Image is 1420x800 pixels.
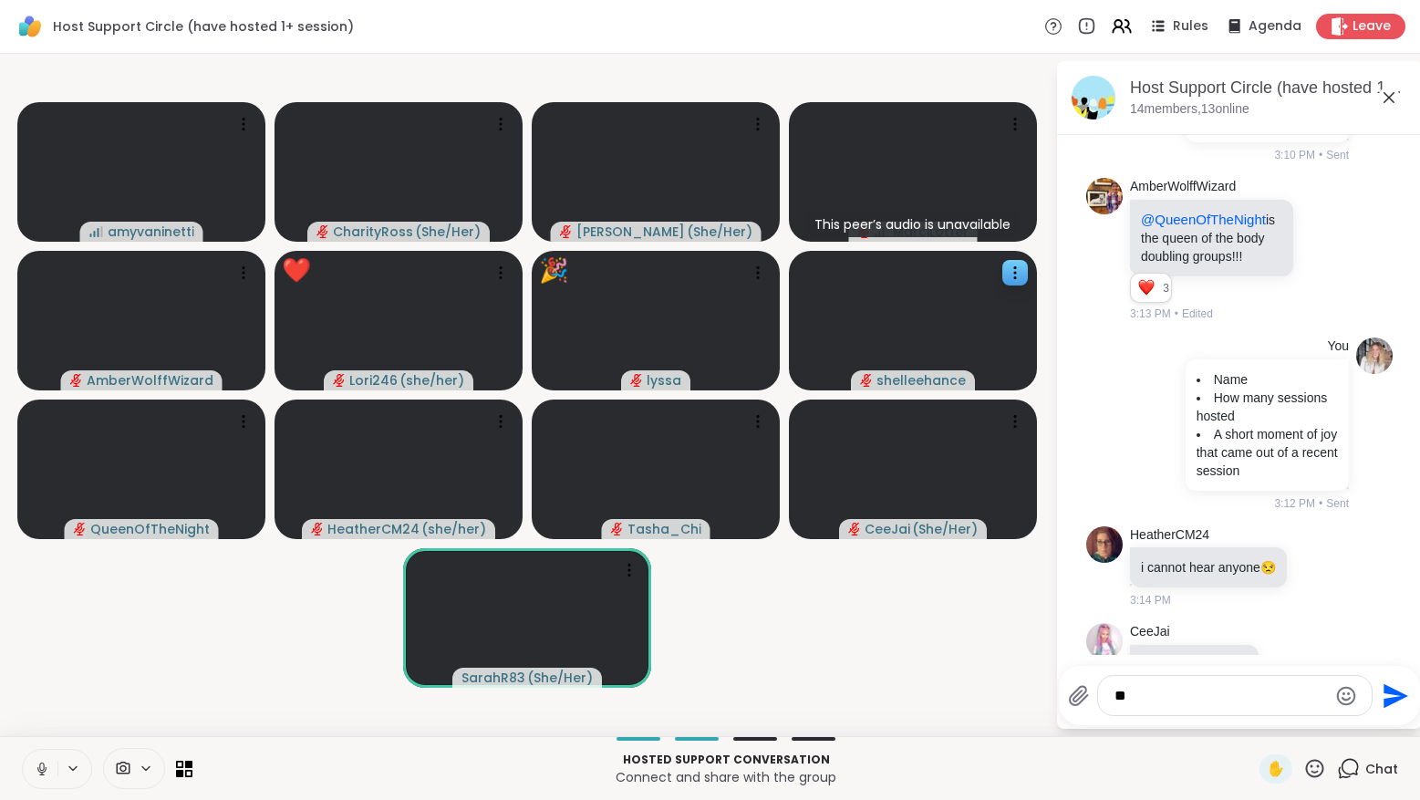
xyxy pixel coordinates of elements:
span: Sent [1326,495,1349,512]
span: audio-muted [860,374,873,387]
span: Chat [1365,760,1398,778]
div: This peer’s audio is unavailable [807,212,1018,237]
li: Name [1197,370,1338,389]
span: 3:14 PM [1130,592,1171,608]
span: @QueenOfTheNight [1141,212,1266,227]
span: [PERSON_NAME] [576,223,685,241]
span: Host Support Circle (have hosted 1+ session) [53,17,354,36]
span: ( She/Her ) [415,223,481,241]
span: • [1319,495,1322,512]
span: Lori246 [349,371,398,390]
span: CeeJai [865,520,910,538]
span: Edited [1182,306,1213,322]
li: How many sessions hosted [1197,389,1338,425]
span: audio-muted [630,374,643,387]
button: Send [1373,675,1414,716]
span: 3:12 PM [1274,495,1315,512]
span: CharityRoss [333,223,413,241]
p: is the queen of the body doubling groups!!! [1141,211,1282,265]
span: audio-muted [560,225,573,238]
span: audio-muted [848,523,861,535]
span: SarahR83 [461,669,525,687]
a: CeeJai [1130,623,1170,641]
span: Leave [1353,17,1391,36]
span: HeatherCM24 [327,520,420,538]
span: shelleehance [876,371,966,390]
a: HeatherCM24 [1130,526,1209,545]
p: Hosted support conversation [203,752,1249,768]
span: ✋ [1267,758,1285,780]
img: https://sharewell-space-live.sfo3.digitaloceanspaces.com/user-generated/301ae018-da57-4553-b36b-2... [1356,338,1393,374]
img: https://sharewell-space-live.sfo3.digitaloceanspaces.com/user-generated/9a5601ee-7e1f-42be-b53e-4... [1086,178,1123,214]
span: • [1319,147,1322,163]
div: ❤️ [282,253,311,288]
span: ( She/Her ) [687,223,752,241]
textarea: Type your message [1114,687,1327,705]
span: • [1175,306,1178,322]
span: audio-muted [70,374,83,387]
li: A short moment of joy that came out of a recent session [1197,425,1338,480]
button: Emoji picker [1335,685,1357,707]
span: audio-muted [316,225,329,238]
span: ( she/her ) [399,371,464,390]
span: ( She/Her ) [527,669,593,687]
span: Rules [1173,17,1208,36]
img: Host Support Circle (have hosted 1+ session), Sep 09 [1072,76,1115,119]
span: ( She/Her ) [912,520,978,538]
span: 3 [1163,280,1171,296]
span: ( she/her ) [421,520,486,538]
img: https://sharewell-space-live.sfo3.digitaloceanspaces.com/user-generated/d3b3915b-57de-409c-870d-d... [1086,526,1123,563]
span: audio-muted [333,374,346,387]
span: audio-muted [611,523,624,535]
img: ShareWell Logomark [15,11,46,42]
div: 🎉 [539,253,568,288]
span: amyvaninetti [108,223,194,241]
a: AmberWolffWizard [1130,178,1236,196]
div: Host Support Circle (have hosted 1+ session), [DATE] [1130,77,1407,99]
span: QueenOfTheNight [90,520,210,538]
span: Tasha_Chi [627,520,701,538]
span: AmberWolffWizard [87,371,213,390]
h4: You [1327,338,1349,356]
span: Agenda [1249,17,1301,36]
div: Reaction list [1131,274,1163,303]
button: Reactions: love [1136,281,1156,296]
span: 3:10 PM [1274,147,1315,163]
p: i cannot hear anyone [1141,558,1276,577]
span: 😒 [1260,560,1276,575]
span: audio-muted [74,523,87,535]
p: 14 members, 13 online [1130,100,1249,119]
span: Sent [1326,147,1349,163]
span: lyssa [647,371,681,390]
span: 3:13 PM [1130,306,1171,322]
p: Connect and share with the group [203,768,1249,786]
img: https://sharewell-space-live.sfo3.digitaloceanspaces.com/user-generated/31362a71-9c08-4605-8112-5... [1086,623,1123,660]
span: audio-muted [311,523,324,535]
